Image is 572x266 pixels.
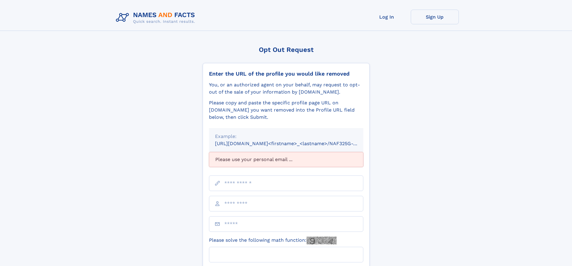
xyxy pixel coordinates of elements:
div: Enter the URL of the profile you would like removed [209,70,363,77]
div: Please use your personal email ... [209,152,363,167]
div: You, or an authorized agent on your behalf, may request to opt-out of the sale of your informatio... [209,81,363,96]
a: Sign Up [411,10,459,24]
div: Opt Out Request [203,46,370,53]
label: Please solve the following math function: [209,237,337,244]
small: [URL][DOMAIN_NAME]<firstname>_<lastname>/NAF325G-xxxxxxxx [215,141,375,146]
img: Logo Names and Facts [113,10,200,26]
a: Log In [363,10,411,24]
div: Please copy and paste the specific profile page URL on [DOMAIN_NAME] you want removed into the Pr... [209,99,363,121]
div: Example: [215,133,357,140]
